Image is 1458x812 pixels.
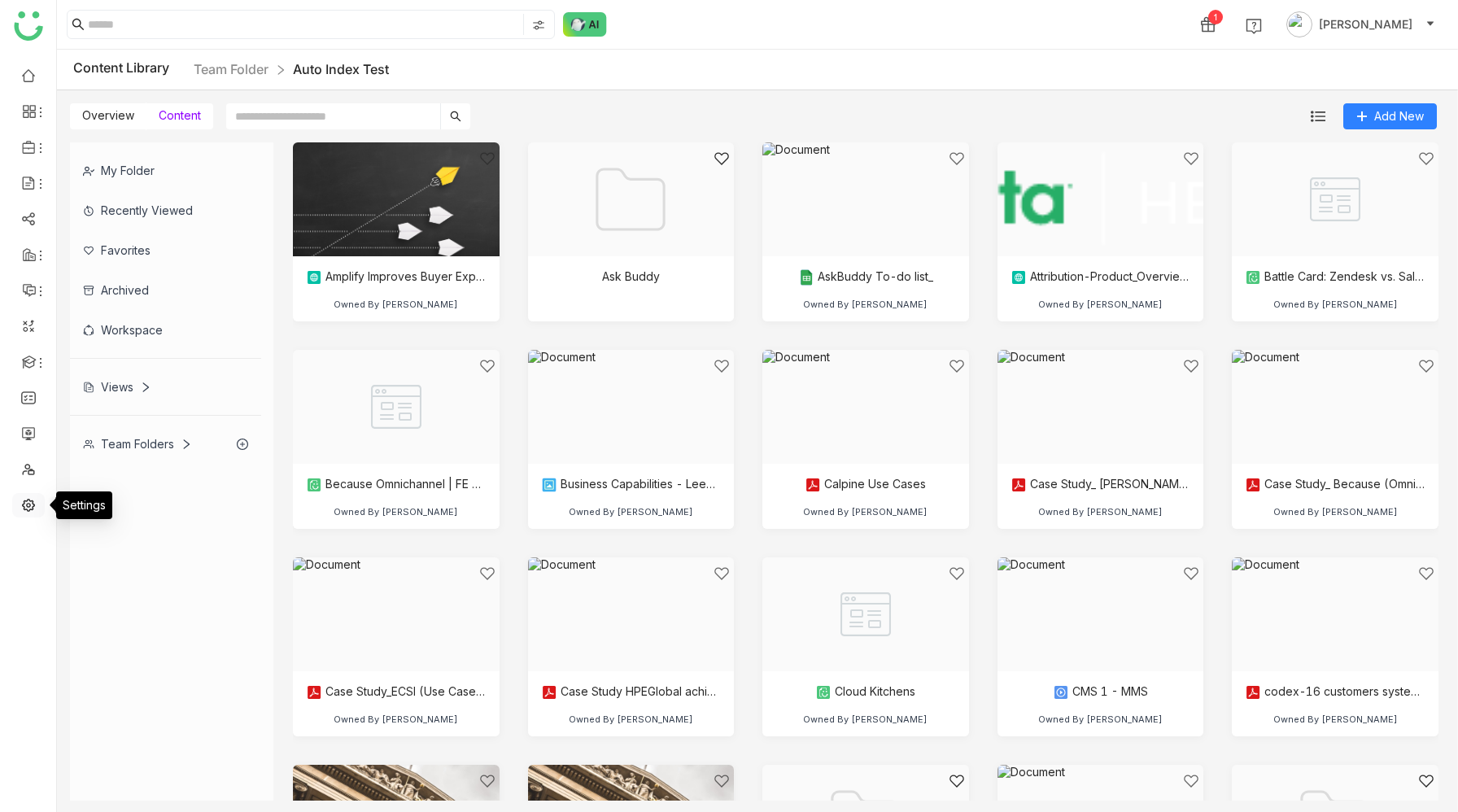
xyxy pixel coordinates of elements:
[541,684,557,701] img: pdf.svg
[159,108,201,122] span: Content
[306,269,322,286] img: article.svg
[803,506,928,517] div: Owned By [PERSON_NAME]
[815,684,915,701] div: Cloud Kitchens
[541,477,557,493] img: png.svg
[762,350,969,464] img: Document
[805,477,926,493] div: Calpine Use Cases
[293,61,389,77] a: Auto Index Test
[762,142,969,256] img: Document
[1011,269,1191,286] div: Attribution-Product_Overview test
[528,350,735,464] img: Document
[1319,15,1412,33] span: [PERSON_NAME]
[569,506,693,517] div: Owned By [PERSON_NAME]
[73,59,389,80] div: Content Library
[1374,107,1424,125] span: Add New
[590,159,671,240] img: Folder
[334,506,458,517] div: Owned By [PERSON_NAME]
[1343,103,1437,129] button: Add New
[532,19,545,32] img: search-type.svg
[1273,714,1398,725] div: Owned By [PERSON_NAME]
[1245,269,1425,286] div: Battle Card: Zendesk vs. Salesforce
[1273,506,1398,517] div: Owned By [PERSON_NAME]
[82,108,134,122] span: Overview
[1245,477,1425,493] div: Case Study_ Because (Omni-channel) & Replicant
[194,61,268,77] a: Team Folder
[56,491,112,519] div: Settings
[306,269,487,286] div: Amplify Improves Buyer Experience With BookIt for Forms
[1232,350,1438,464] img: Document
[1038,506,1163,517] div: Owned By [PERSON_NAME]
[1011,269,1027,286] img: article.svg
[798,269,933,286] div: AskBuddy To-do list_
[563,12,607,37] img: ask-buddy-normal.svg
[306,477,322,493] img: paper.svg
[293,350,500,464] img: Paper
[1246,18,1262,34] img: help.svg
[805,477,821,493] img: pdf.svg
[306,477,487,493] div: Because Omnichannel | FE Credit
[541,477,722,493] div: Business Capabilities - Leegality | Setup Fees
[1245,477,1261,493] img: pdf.svg
[1286,11,1312,37] img: avatar
[1311,109,1325,124] img: list.svg
[70,270,261,310] div: Archived
[528,557,735,671] img: Document
[1011,477,1027,493] img: pdf.svg
[815,684,832,701] img: paper.svg
[1038,714,1163,725] div: Owned By [PERSON_NAME]
[1053,684,1148,701] div: CMS 1 - MMS
[1053,684,1069,701] img: mp4.svg
[798,269,814,286] img: g-xls.svg
[1245,684,1425,701] div: codex-16 customers systems Dialer USA SMS
[70,230,261,270] div: Favorites
[1232,557,1438,671] img: Document
[306,684,322,701] img: pdf.svg
[1208,10,1223,24] div: 1
[70,310,261,350] div: Workspace
[293,557,500,671] img: Document
[1283,11,1438,37] button: [PERSON_NAME]
[1232,142,1438,256] img: Paper
[1038,299,1163,310] div: Owned By [PERSON_NAME]
[306,684,487,701] div: Case Study_ECSI (Use Case) verloop
[997,350,1204,464] img: Document
[334,714,458,725] div: Owned By [PERSON_NAME]
[762,557,969,671] img: Paper
[1245,269,1261,286] img: paper.svg
[541,684,722,701] div: Case Study HPEGlobal achieves 400% more sales opportunities
[1245,684,1261,701] img: pdf.svg
[1273,299,1398,310] div: Owned By [PERSON_NAME]
[334,299,458,310] div: Owned By [PERSON_NAME]
[803,714,928,725] div: Owned By [PERSON_NAME]
[14,11,43,41] img: logo
[83,380,151,394] div: Views
[70,151,261,190] div: My Folder
[70,190,261,230] div: Recently Viewed
[83,437,192,451] div: Team Folders
[602,269,660,283] div: Ask Buddy
[1011,477,1191,493] div: Case Study_ [PERSON_NAME] School of Culinary Arts
[997,557,1204,671] img: Document
[803,299,928,310] div: Owned By [PERSON_NAME]
[569,714,693,725] div: Owned By [PERSON_NAME]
